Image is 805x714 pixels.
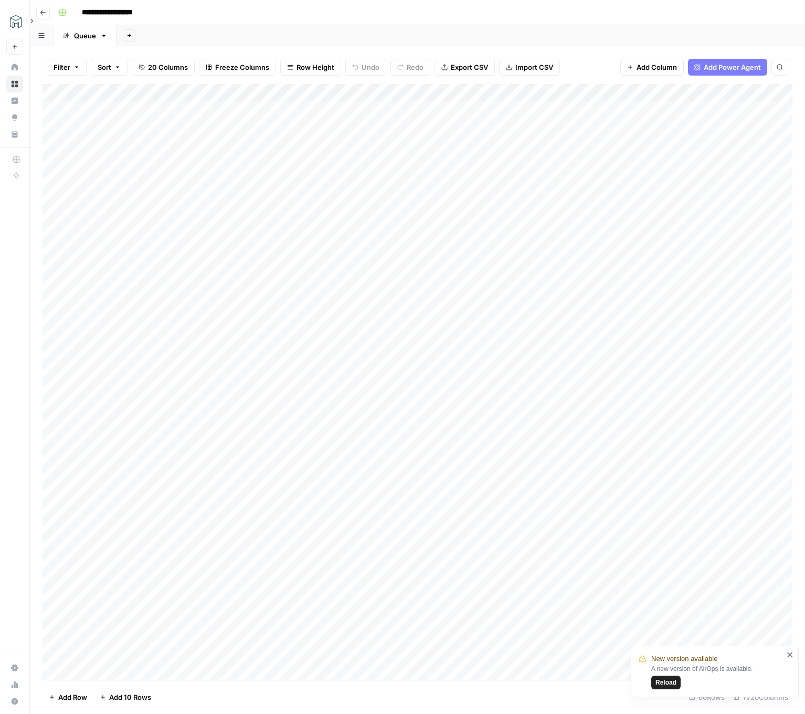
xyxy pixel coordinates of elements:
span: Sort [98,62,111,72]
button: Add Column [620,59,684,76]
button: Reload [651,676,681,689]
span: 20 Columns [148,62,188,72]
div: 11/20 Columns [729,689,792,706]
a: Insights [6,92,23,109]
button: Add Row [43,689,93,706]
button: Filter [47,59,87,76]
button: Export CSV [435,59,495,76]
span: Reload [655,678,676,687]
div: A new version of AirOps is available. [651,664,783,689]
a: Browse [6,76,23,92]
a: Home [6,59,23,76]
span: Import CSV [515,62,553,72]
div: Queue [74,30,96,41]
button: Help + Support [6,693,23,710]
button: Workspace: MESA [6,8,23,35]
button: close [787,650,794,659]
span: Add Row [58,692,87,702]
button: Sort [91,59,128,76]
span: Redo [407,62,423,72]
a: Queue [54,25,116,46]
a: Your Data [6,126,23,143]
span: Row Height [296,62,334,72]
button: Freeze Columns [199,59,276,76]
button: Redo [390,59,430,76]
span: Freeze Columns [215,62,269,72]
div: 66 Rows [685,689,729,706]
button: Row Height [280,59,341,76]
a: Usage [6,676,23,693]
span: Add 10 Rows [109,692,151,702]
button: Add Power Agent [688,59,767,76]
span: Undo [362,62,379,72]
a: Settings [6,659,23,676]
img: MESA Logo [6,12,25,31]
a: Opportunities [6,109,23,126]
span: Filter [54,62,70,72]
button: 20 Columns [132,59,195,76]
span: Export CSV [451,62,488,72]
span: Add Column [637,62,677,72]
button: Undo [345,59,386,76]
button: Import CSV [499,59,560,76]
span: New version available [651,654,717,664]
button: Add 10 Rows [93,689,157,706]
span: Add Power Agent [704,62,761,72]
